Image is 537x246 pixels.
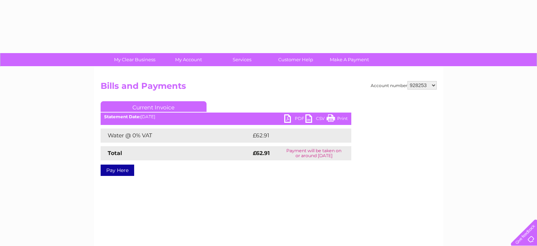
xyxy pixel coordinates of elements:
div: [DATE] [101,114,351,119]
a: CSV [305,114,327,125]
a: My Account [159,53,217,66]
td: Water @ 0% VAT [101,128,251,143]
a: Current Invoice [101,101,207,112]
b: Statement Date: [104,114,141,119]
h2: Bills and Payments [101,81,437,95]
a: My Clear Business [106,53,164,66]
a: Make A Payment [320,53,378,66]
a: Customer Help [267,53,325,66]
td: Payment will be taken on or around [DATE] [277,146,351,160]
a: Services [213,53,271,66]
td: £62.91 [251,128,336,143]
strong: £62.91 [253,150,270,156]
div: Account number [371,81,437,90]
a: PDF [284,114,305,125]
a: Print [327,114,348,125]
strong: Total [108,150,122,156]
a: Pay Here [101,165,134,176]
